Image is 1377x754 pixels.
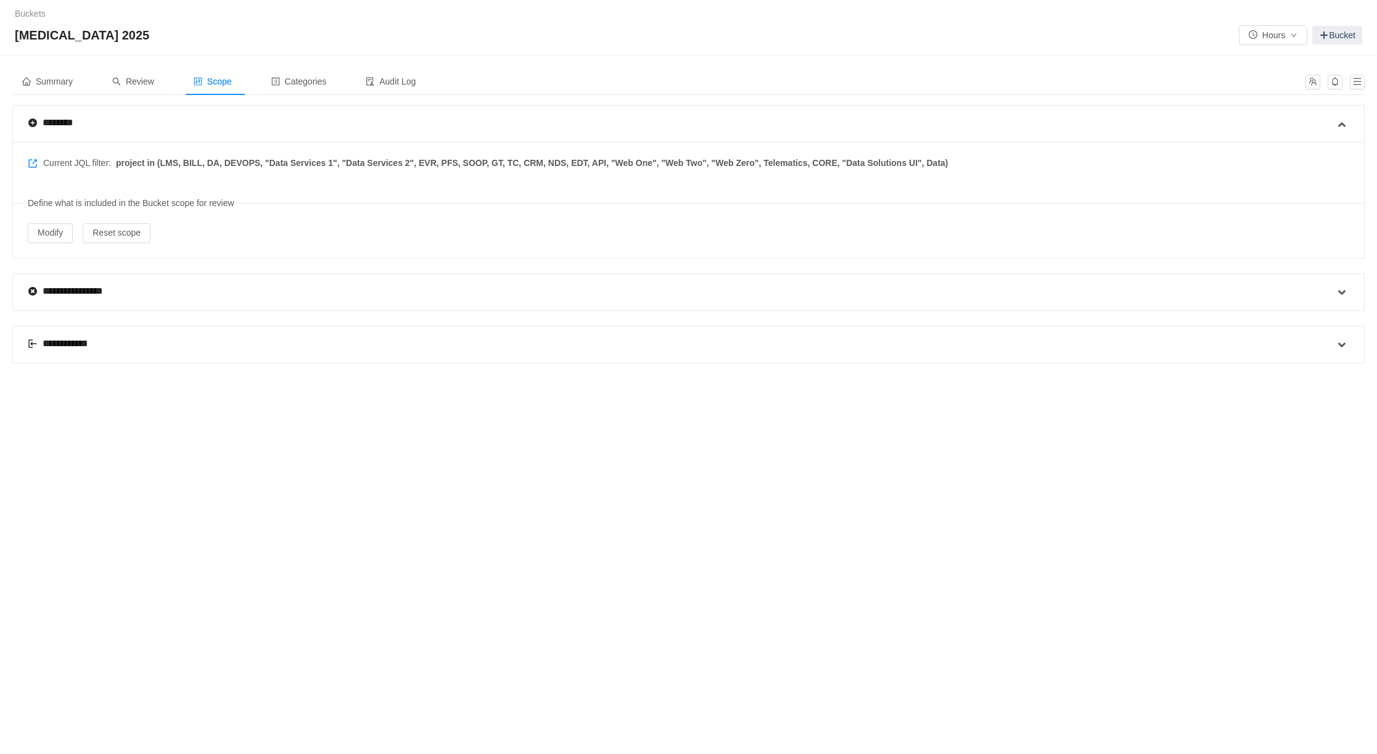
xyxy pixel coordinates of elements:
span: Categories [271,77,327,86]
button: Modify [28,223,73,243]
i: icon: home [22,77,31,86]
a: Bucket [1312,26,1362,44]
span: [MEDICAL_DATA] 2025 [15,25,157,45]
button: icon: team [1305,75,1320,89]
span: Audit Log [366,77,416,86]
button: icon: menu [1350,75,1365,89]
i: icon: control [194,77,202,86]
i: icon: audit [366,77,374,86]
span: Current JQL filter: [28,157,948,170]
span: Summary [22,77,73,86]
span: Scope [194,77,232,86]
span: project in (LMS, BILL, DA, DEVOPS, "Data Services 1", "Data Services 2", EVR, PFS, SOOP, GT, TC, ... [116,157,948,170]
button: icon: bell [1328,75,1342,89]
button: icon: clock-circleHoursicon: down [1239,25,1307,45]
i: icon: search [112,77,121,86]
span: Review [112,77,154,86]
i: icon: profile [271,77,280,86]
span: Define what is included in the Bucket scope for review [23,192,239,215]
a: Buckets [15,9,46,19]
button: Reset scope [83,223,150,243]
